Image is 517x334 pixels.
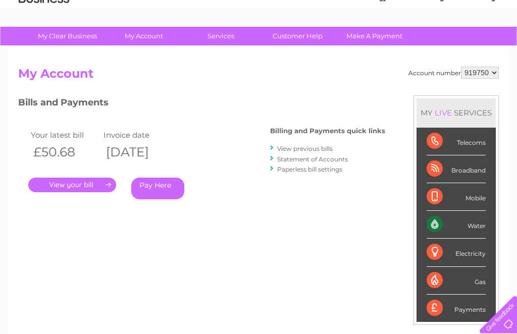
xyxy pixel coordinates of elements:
h4: Billing and Payments quick links [270,128,385,135]
div: Clear Business is a trading name of Verastar Limited (registered in [GEOGRAPHIC_DATA] No. 3667643... [21,6,498,49]
a: Make A Payment [333,27,416,46]
td: Invoice date [101,129,174,142]
a: Contact [450,43,475,50]
a: 0333 014 3131 [327,5,396,18]
div: Account number [408,67,499,79]
div: LIVE [433,108,454,118]
a: My Account [102,27,186,46]
a: Pay Here [131,178,184,200]
h2: My Account [18,67,499,86]
a: View previous bills [277,145,333,153]
a: Energy [365,43,387,50]
div: Payments [427,295,486,322]
a: Paperless bill settings [277,166,342,174]
div: MY SERVICES [417,99,496,128]
img: logo.png [18,26,70,57]
a: . [28,178,116,193]
div: Gas [427,267,486,295]
h3: Bills and Payments [18,96,385,114]
div: Mobile [427,184,486,211]
div: Electricity [427,239,486,267]
a: Water [339,43,358,50]
a: Telecoms [393,43,423,50]
th: [DATE] [101,142,174,163]
div: Broadband [427,156,486,184]
a: My Clear Business [26,27,109,46]
a: Blog [429,43,444,50]
th: £50.68 [28,142,101,163]
a: Services [179,27,263,46]
a: Log out [484,43,507,50]
div: Telecoms [427,128,486,156]
td: Your latest bill [28,129,101,142]
div: Water [427,211,486,239]
a: Customer Help [256,27,339,46]
a: Statement of Accounts [277,156,348,163]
